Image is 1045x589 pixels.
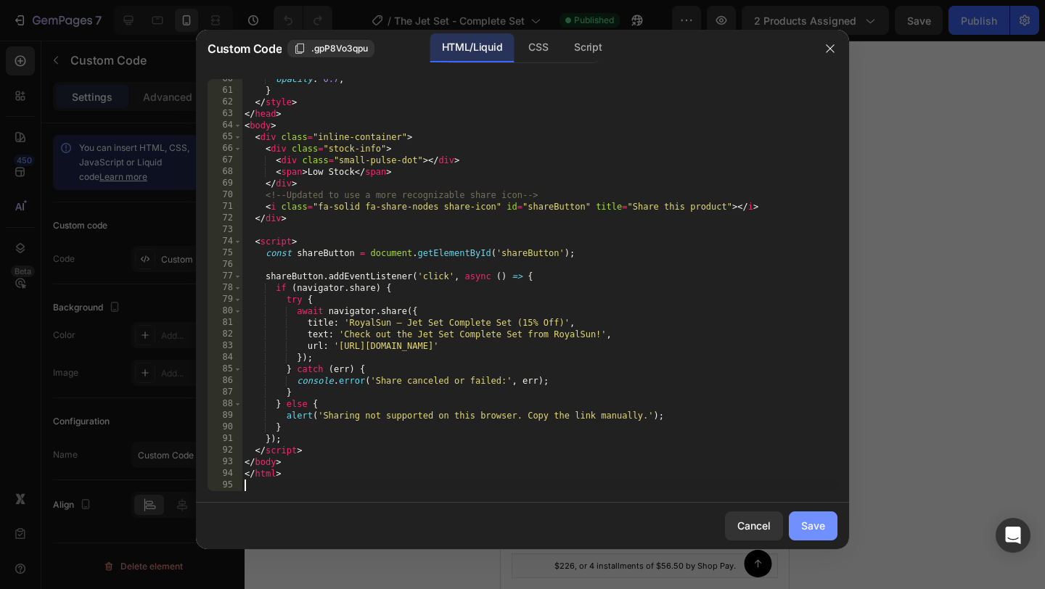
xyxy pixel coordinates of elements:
[208,189,242,201] div: 70
[127,238,131,242] button: Dot
[12,318,25,331] strong: Fit:
[208,352,242,363] div: 84
[208,445,242,456] div: 92
[208,398,242,410] div: 88
[208,479,242,491] div: 95
[208,131,242,143] div: 65
[208,282,242,294] div: 78
[11,358,277,373] p: Publish the page to see the content.
[12,316,276,334] p: rue to size—crafted for a sleek, contoured silhouette
[208,85,242,96] div: 61
[789,511,837,540] button: Save
[287,40,374,57] button: .gpP8Vo3qpu
[725,511,783,540] button: Cancel
[996,518,1030,553] div: Open Intercom Messenger
[131,400,163,412] strong: [DATE]
[208,40,282,57] span: Custom Code
[208,363,242,375] div: 85
[208,294,242,305] div: 79
[430,33,514,62] div: HTML/Liquid
[208,329,242,340] div: 82
[208,305,242,317] div: 80
[208,387,242,398] div: 87
[208,421,242,433] div: 90
[11,468,277,496] button: PRE-ORDER nOW
[12,318,28,331] span: t
[208,259,242,271] div: 76
[12,415,276,451] p: You will be charged at checkout and notified as soon as your order ships.
[801,518,825,533] div: Save
[208,271,242,282] div: 77
[311,42,368,55] span: .gpP8Vo3qpu
[208,108,242,120] div: 63
[157,238,162,242] button: Dot
[208,456,242,468] div: 93
[12,400,124,412] strong: Expected to ship: [DATE]
[208,410,242,421] div: 89
[147,238,152,242] button: Dot
[208,201,242,213] div: 71
[137,238,142,242] button: Dot
[208,73,242,85] div: 60
[208,375,242,387] div: 86
[208,236,242,247] div: 74
[208,468,242,479] div: 94
[11,276,277,291] p: Publish the page to see the content.
[208,433,242,445] div: 91
[208,143,242,155] div: 66
[208,224,242,236] div: 73
[208,247,242,259] div: 75
[208,340,242,352] div: 83
[208,317,242,329] div: 81
[562,33,613,62] div: Script
[29,244,91,257] div: Custom Code
[737,518,771,533] div: Cancel
[102,474,187,490] div: PRE-ORDER nOW
[208,213,242,224] div: 72
[208,155,242,166] div: 67
[208,120,242,131] div: 64
[208,166,242,178] div: 68
[12,397,276,415] p: ─
[208,178,242,189] div: 69
[517,33,560,62] div: CSS
[208,96,242,108] div: 62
